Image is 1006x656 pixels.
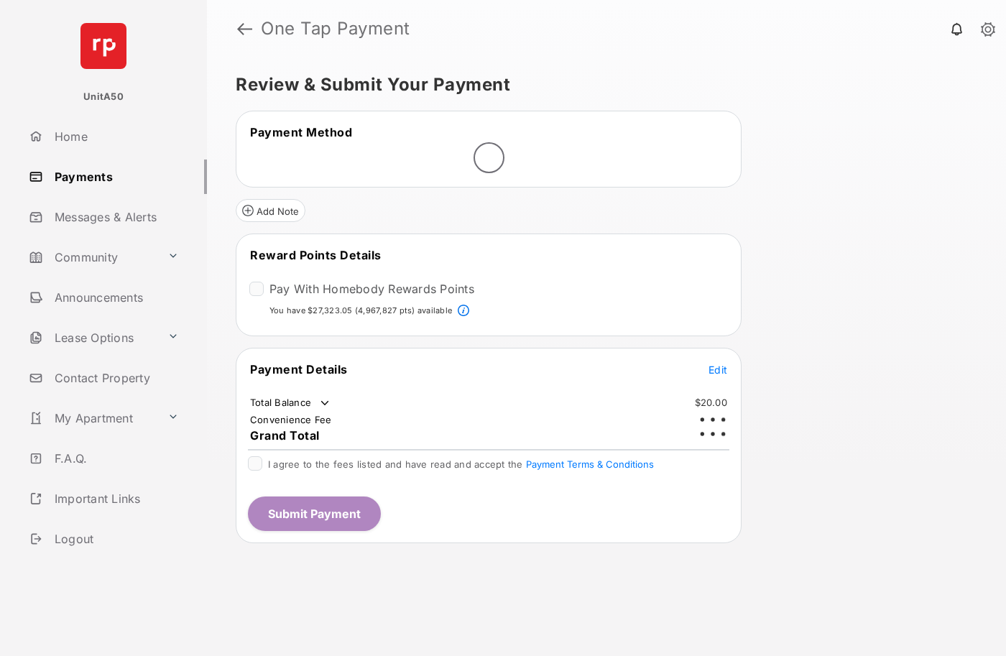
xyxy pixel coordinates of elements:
[23,240,162,274] a: Community
[250,125,352,139] span: Payment Method
[248,496,381,531] button: Submit Payment
[23,320,162,355] a: Lease Options
[23,401,162,435] a: My Apartment
[694,396,729,409] td: $20.00
[709,364,727,376] span: Edit
[83,90,124,104] p: UnitA50
[709,362,727,376] button: Edit
[236,199,305,222] button: Add Note
[268,458,654,470] span: I agree to the fees listed and have read and accept the
[250,362,348,376] span: Payment Details
[23,522,207,556] a: Logout
[269,305,452,317] p: You have $27,323.05 (4,967,827 pts) available
[236,76,966,93] h5: Review & Submit Your Payment
[23,280,207,315] a: Announcements
[23,119,207,154] a: Home
[526,458,654,470] button: I agree to the fees listed and have read and accept the
[23,361,207,395] a: Contact Property
[23,200,207,234] a: Messages & Alerts
[249,413,333,426] td: Convenience Fee
[23,481,185,516] a: Important Links
[23,441,207,476] a: F.A.Q.
[261,20,410,37] strong: One Tap Payment
[250,428,320,443] span: Grand Total
[23,160,207,194] a: Payments
[269,282,474,296] label: Pay With Homebody Rewards Points
[80,23,126,69] img: svg+xml;base64,PHN2ZyB4bWxucz0iaHR0cDovL3d3dy53My5vcmcvMjAwMC9zdmciIHdpZHRoPSI2NCIgaGVpZ2h0PSI2NC...
[249,396,332,410] td: Total Balance
[250,248,382,262] span: Reward Points Details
